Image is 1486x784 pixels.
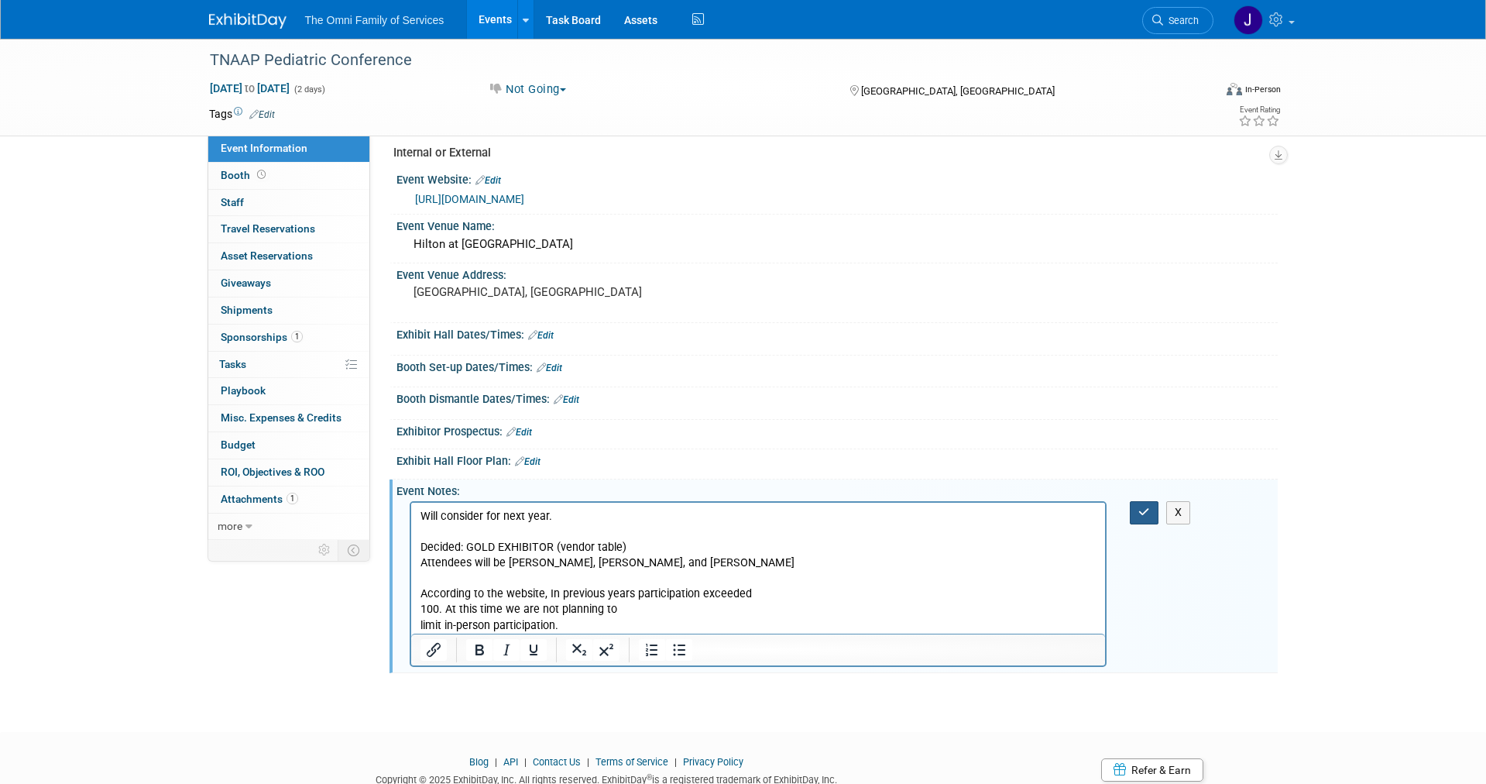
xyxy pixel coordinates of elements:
[208,378,369,404] a: Playbook
[208,405,369,432] a: Misc. Expenses & Credits
[249,109,275,120] a: Edit
[420,639,447,661] button: Insert/edit link
[396,420,1278,440] div: Exhibitor Prospectus:
[396,323,1278,343] div: Exhibit Hall Dates/Times:
[209,81,290,95] span: [DATE] [DATE]
[475,175,501,186] a: Edit
[208,190,369,216] a: Staff
[515,456,541,467] a: Edit
[683,756,743,768] a: Privacy Policy
[639,639,665,661] button: Numbered list
[528,330,554,341] a: Edit
[533,756,581,768] a: Contact Us
[208,352,369,378] a: Tasks
[503,756,518,768] a: API
[254,169,269,181] span: Booth not reserved yet
[209,106,275,122] td: Tags
[221,466,324,478] span: ROI, Objectives & ROO
[221,249,313,262] span: Asset Reservations
[414,285,746,299] pre: [GEOGRAPHIC_DATA], [GEOGRAPHIC_DATA]
[1238,106,1280,114] div: Event Rating
[208,432,369,459] a: Budget
[221,493,298,505] span: Attachments
[208,163,369,189] a: Booth
[396,263,1278,283] div: Event Venue Address:
[287,493,298,504] span: 1
[537,363,562,373] a: Edit
[415,193,524,205] a: [URL][DOMAIN_NAME]
[566,639,592,661] button: Subscript
[221,169,269,181] span: Booth
[411,503,1106,634] iframe: Rich Text Area
[595,756,668,768] a: Terms of Service
[338,540,369,560] td: Toggle Event Tabs
[1101,758,1203,782] a: Refer & Earn
[554,394,579,405] a: Edit
[221,142,307,154] span: Event Information
[647,773,652,782] sup: ®
[520,756,530,768] span: |
[209,13,287,29] img: ExhibitDay
[208,487,369,513] a: Attachments1
[666,639,692,661] button: Bullet list
[493,639,520,661] button: Italic
[482,81,572,98] button: Not Going
[221,438,256,451] span: Budget
[221,304,273,316] span: Shipments
[520,639,547,661] button: Underline
[208,297,369,324] a: Shipments
[291,331,303,342] span: 1
[1122,81,1282,104] div: Event Format
[469,756,489,768] a: Blog
[221,411,341,424] span: Misc. Expenses & Credits
[208,243,369,270] a: Asset Reservations
[221,222,315,235] span: Travel Reservations
[1244,84,1281,95] div: In-Person
[393,145,1266,161] div: Internal or External
[1163,15,1199,26] span: Search
[491,756,501,768] span: |
[208,325,369,351] a: Sponsorships1
[466,639,492,661] button: Bold
[208,270,369,297] a: Giveaways
[593,639,619,661] button: Superscript
[219,358,246,370] span: Tasks
[221,331,303,343] span: Sponsorships
[396,168,1278,188] div: Event Website:
[218,520,242,532] span: more
[396,480,1278,499] div: Event Notes:
[208,459,369,486] a: ROI, Objectives & ROO
[1142,7,1213,34] a: Search
[293,84,325,95] span: (2 days)
[861,85,1055,97] span: [GEOGRAPHIC_DATA], [GEOGRAPHIC_DATA]
[1227,83,1242,95] img: Format-Inperson.png
[221,277,271,289] span: Giveaways
[408,232,1266,256] div: Hilton at [GEOGRAPHIC_DATA]
[396,449,1278,469] div: Exhibit Hall Floor Plan:
[305,14,444,26] span: The Omni Family of Services
[1234,5,1263,35] img: Jennifer Wigal
[242,82,257,95] span: to
[671,756,681,768] span: |
[208,216,369,242] a: Travel Reservations
[208,136,369,162] a: Event Information
[396,215,1278,234] div: Event Venue Name:
[1166,501,1191,524] button: X
[221,196,244,208] span: Staff
[396,387,1278,407] div: Booth Dismantle Dates/Times:
[311,540,338,560] td: Personalize Event Tab Strip
[208,514,369,540] a: more
[506,427,532,438] a: Edit
[204,46,1190,74] div: TNAAP Pediatric Conference
[583,756,593,768] span: |
[221,384,266,397] span: Playbook
[396,356,1278,376] div: Booth Set-up Dates/Times:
